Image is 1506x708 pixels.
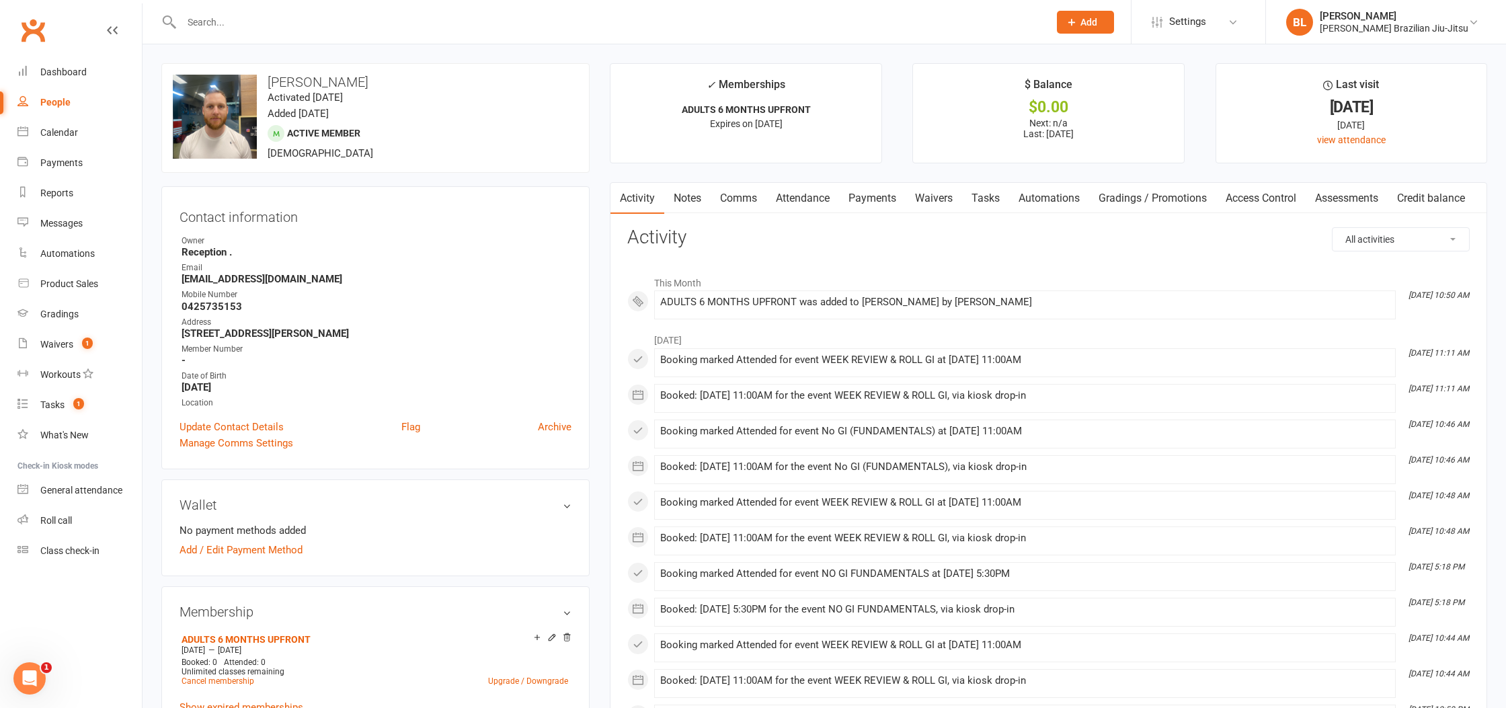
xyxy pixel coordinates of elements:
div: Last visit [1323,76,1379,100]
div: [PERSON_NAME] Brazilian Jiu-Jitsu [1320,22,1468,34]
i: ✓ [707,79,715,91]
time: Activated [DATE] [268,91,343,104]
i: [DATE] 11:11 AM [1409,384,1469,393]
span: [DATE] [182,645,205,655]
div: Dashboard [40,67,87,77]
div: What's New [40,430,89,440]
span: Unlimited classes remaining [182,667,284,676]
a: People [17,87,142,118]
a: Access Control [1216,183,1306,214]
a: ADULTS 6 MONTHS UPFRONT [182,634,311,645]
i: [DATE] 5:18 PM [1409,598,1464,607]
i: [DATE] 5:18 PM [1409,562,1464,572]
a: Tasks [962,183,1009,214]
a: Dashboard [17,57,142,87]
div: Booking marked Attended for event No GI (FUNDAMENTALS) at [DATE] 11:00AM [660,426,1390,437]
span: Expires on [DATE] [710,118,783,129]
div: Waivers [40,339,73,350]
strong: - [182,354,571,366]
input: Search... [177,13,1039,32]
i: [DATE] 10:44 AM [1409,669,1469,678]
button: Add [1057,11,1114,34]
div: Booked: [DATE] 11:00AM for the event WEEK REVIEW & ROLL GI, via kiosk drop-in [660,533,1390,544]
div: Payments [40,157,83,168]
a: Waivers 1 [17,329,142,360]
span: Active member [287,128,360,139]
h3: Contact information [180,204,571,225]
a: Class kiosk mode [17,536,142,566]
time: Added [DATE] [268,108,329,120]
i: [DATE] 10:46 AM [1409,420,1469,429]
div: Address [182,316,571,329]
a: Payments [839,183,906,214]
iframe: Intercom live chat [13,662,46,695]
a: Gradings / Promotions [1089,183,1216,214]
a: Cancel membership [182,676,254,686]
a: Clubworx [16,13,50,47]
a: Calendar [17,118,142,148]
a: Comms [711,183,766,214]
i: [DATE] 10:48 AM [1409,526,1469,536]
div: Workouts [40,369,81,380]
div: [PERSON_NAME] [1320,10,1468,22]
div: Messages [40,218,83,229]
h3: Membership [180,604,571,619]
div: Booked: [DATE] 11:00AM for the event No GI (FUNDAMENTALS), via kiosk drop-in [660,461,1390,473]
span: Add [1080,17,1097,28]
span: Attended: 0 [224,658,266,667]
a: Upgrade / Downgrade [488,676,568,686]
li: [DATE] [627,326,1470,348]
div: Email [182,262,571,274]
a: Roll call [17,506,142,536]
i: [DATE] 10:44 AM [1409,633,1469,643]
a: Activity [610,183,664,214]
a: Automations [1009,183,1089,214]
div: Mobile Number [182,288,571,301]
i: [DATE] 10:50 AM [1409,290,1469,300]
span: [DATE] [218,645,241,655]
a: Payments [17,148,142,178]
strong: [DATE] [182,381,571,393]
a: Manage Comms Settings [180,435,293,451]
div: Automations [40,248,95,259]
div: Roll call [40,515,72,526]
div: Booked: [DATE] 5:30PM for the event NO GI FUNDAMENTALS, via kiosk drop-in [660,604,1390,615]
a: Reports [17,178,142,208]
div: $ Balance [1025,76,1072,100]
a: view attendance [1317,134,1386,145]
li: This Month [627,269,1470,290]
div: $0.00 [925,100,1171,114]
a: Waivers [906,183,962,214]
a: Gradings [17,299,142,329]
a: Notes [664,183,711,214]
a: Update Contact Details [180,419,284,435]
div: Memberships [707,76,785,101]
div: People [40,97,71,108]
a: Add / Edit Payment Method [180,542,303,558]
div: Date of Birth [182,370,571,383]
div: Calendar [40,127,78,138]
a: Messages [17,208,142,239]
img: image1683275691.png [173,75,257,159]
h3: Activity [627,227,1470,248]
h3: [PERSON_NAME] [173,75,578,89]
a: Product Sales [17,269,142,299]
span: 1 [41,662,52,673]
a: Attendance [766,183,839,214]
div: Booking marked Attended for event NO GI FUNDAMENTALS at [DATE] 5:30PM [660,568,1390,580]
h3: Wallet [180,498,571,512]
div: Booking marked Attended for event WEEK REVIEW & ROLL GI at [DATE] 11:00AM [660,497,1390,508]
div: Location [182,397,571,409]
a: Workouts [17,360,142,390]
span: Booked: 0 [182,658,217,667]
div: Gradings [40,309,79,319]
a: Automations [17,239,142,269]
div: Booked: [DATE] 11:00AM for the event WEEK REVIEW & ROLL GI, via kiosk drop-in [660,675,1390,686]
strong: ADULTS 6 MONTHS UPFRONT [682,104,811,115]
div: General attendance [40,485,122,496]
div: ADULTS 6 MONTHS UPFRONT was added to [PERSON_NAME] by [PERSON_NAME] [660,297,1390,308]
i: [DATE] 10:48 AM [1409,491,1469,500]
strong: Reception . [182,246,571,258]
a: Flag [401,419,420,435]
a: Credit balance [1388,183,1474,214]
